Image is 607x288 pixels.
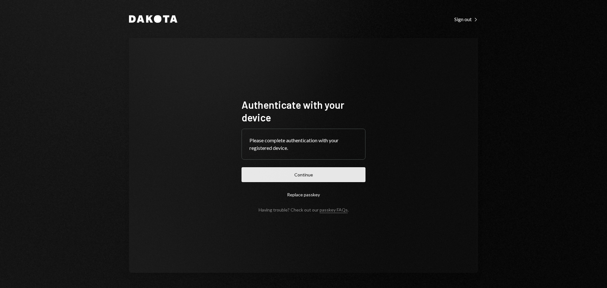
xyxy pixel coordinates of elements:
[242,167,365,182] button: Continue
[242,98,365,124] h1: Authenticate with your device
[454,15,478,22] a: Sign out
[259,207,349,212] div: Having trouble? Check out our .
[242,187,365,202] button: Replace passkey
[320,207,348,213] a: passkey FAQs
[454,16,478,22] div: Sign out
[249,137,358,152] div: Please complete authentication with your registered device.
